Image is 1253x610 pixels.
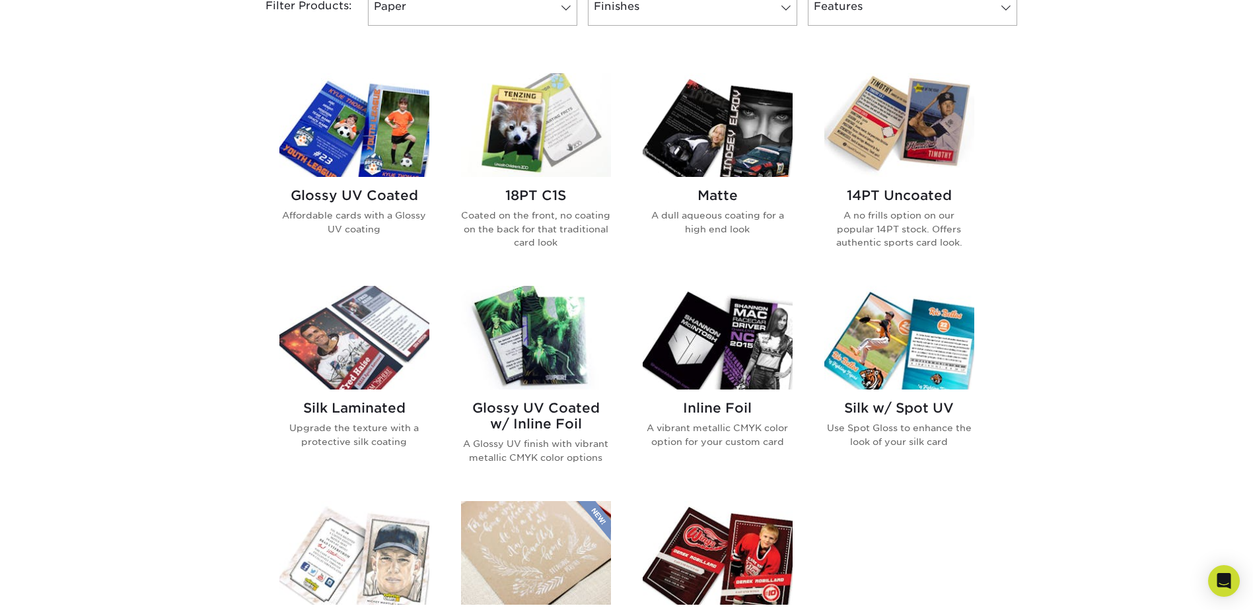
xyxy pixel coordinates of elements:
[279,501,429,605] img: Uncoated Linen Trading Cards
[461,187,611,203] h2: 18PT C1S
[461,209,611,249] p: Coated on the front, no coating on the back for that traditional card look
[643,286,793,485] a: Inline Foil Trading Cards Inline Foil A vibrant metallic CMYK color option for your custom card
[461,400,611,432] h2: Glossy UV Coated w/ Inline Foil
[643,73,793,177] img: Matte Trading Cards
[461,73,611,177] img: 18PT C1S Trading Cards
[461,286,611,390] img: Glossy UV Coated w/ Inline Foil Trading Cards
[643,187,793,203] h2: Matte
[824,286,974,485] a: Silk w/ Spot UV Trading Cards Silk w/ Spot UV Use Spot Gloss to enhance the look of your silk card
[461,437,611,464] p: A Glossy UV finish with vibrant metallic CMYK color options
[643,73,793,270] a: Matte Trading Cards Matte A dull aqueous coating for a high end look
[279,187,429,203] h2: Glossy UV Coated
[824,187,974,203] h2: 14PT Uncoated
[824,73,974,270] a: 14PT Uncoated Trading Cards 14PT Uncoated A no frills option on our popular 14PT stock. Offers au...
[643,286,793,390] img: Inline Foil Trading Cards
[824,286,974,390] img: Silk w/ Spot UV Trading Cards
[643,400,793,416] h2: Inline Foil
[461,286,611,485] a: Glossy UV Coated w/ Inline Foil Trading Cards Glossy UV Coated w/ Inline Foil A Glossy UV finish ...
[824,400,974,416] h2: Silk w/ Spot UV
[279,421,429,448] p: Upgrade the texture with a protective silk coating
[824,209,974,249] p: A no frills option on our popular 14PT stock. Offers authentic sports card look.
[578,501,611,541] img: New Product
[824,421,974,448] p: Use Spot Gloss to enhance the look of your silk card
[643,209,793,236] p: A dull aqueous coating for a high end look
[824,73,974,177] img: 14PT Uncoated Trading Cards
[1208,565,1240,597] div: Open Intercom Messenger
[279,73,429,177] img: Glossy UV Coated Trading Cards
[279,73,429,270] a: Glossy UV Coated Trading Cards Glossy UV Coated Affordable cards with a Glossy UV coating
[279,286,429,390] img: Silk Laminated Trading Cards
[279,400,429,416] h2: Silk Laminated
[643,501,793,605] img: ModCard™ Trading Cards
[279,286,429,485] a: Silk Laminated Trading Cards Silk Laminated Upgrade the texture with a protective silk coating
[279,209,429,236] p: Affordable cards with a Glossy UV coating
[461,501,611,605] img: 18PT French Kraft Trading Cards
[643,421,793,448] p: A vibrant metallic CMYK color option for your custom card
[461,73,611,270] a: 18PT C1S Trading Cards 18PT C1S Coated on the front, no coating on the back for that traditional ...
